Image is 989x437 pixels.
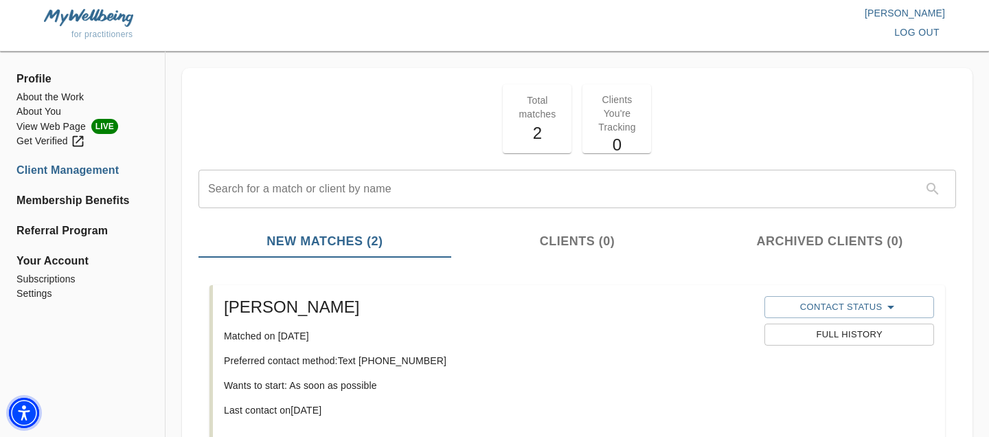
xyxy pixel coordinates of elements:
[16,223,148,239] a: Referral Program
[16,71,148,87] span: Profile
[771,299,927,315] span: Contact Status
[224,296,753,318] h5: [PERSON_NAME]
[91,119,118,134] span: LIVE
[16,192,148,209] a: Membership Benefits
[9,398,39,428] div: Accessibility Menu
[207,232,443,251] span: New Matches (2)
[224,379,753,392] p: Wants to start: As soon as possible
[16,119,148,134] a: View Web PageLIVE
[889,20,945,45] button: log out
[16,253,148,269] span: Your Account
[16,162,148,179] a: Client Management
[224,403,753,417] p: Last contact on [DATE]
[712,232,948,251] span: Archived Clients (0)
[44,9,133,26] img: MyWellbeing
[894,24,940,41] span: log out
[764,324,933,346] button: Full History
[494,6,945,20] p: [PERSON_NAME]
[224,354,753,368] p: Preferred contact method: Text [PHONE_NUMBER]
[511,122,563,144] h5: 2
[16,104,148,119] a: About You
[459,232,696,251] span: Clients (0)
[16,287,148,301] a: Settings
[16,134,148,148] a: Get Verified
[771,327,927,343] span: Full History
[224,329,753,343] p: Matched on [DATE]
[16,90,148,104] a: About the Work
[16,272,148,287] a: Subscriptions
[591,93,643,134] p: Clients You're Tracking
[591,134,643,156] h5: 0
[71,30,133,39] span: for practitioners
[511,93,563,121] p: Total matches
[16,119,148,134] li: View Web Page
[764,296,933,318] button: Contact Status
[16,134,85,148] div: Get Verified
